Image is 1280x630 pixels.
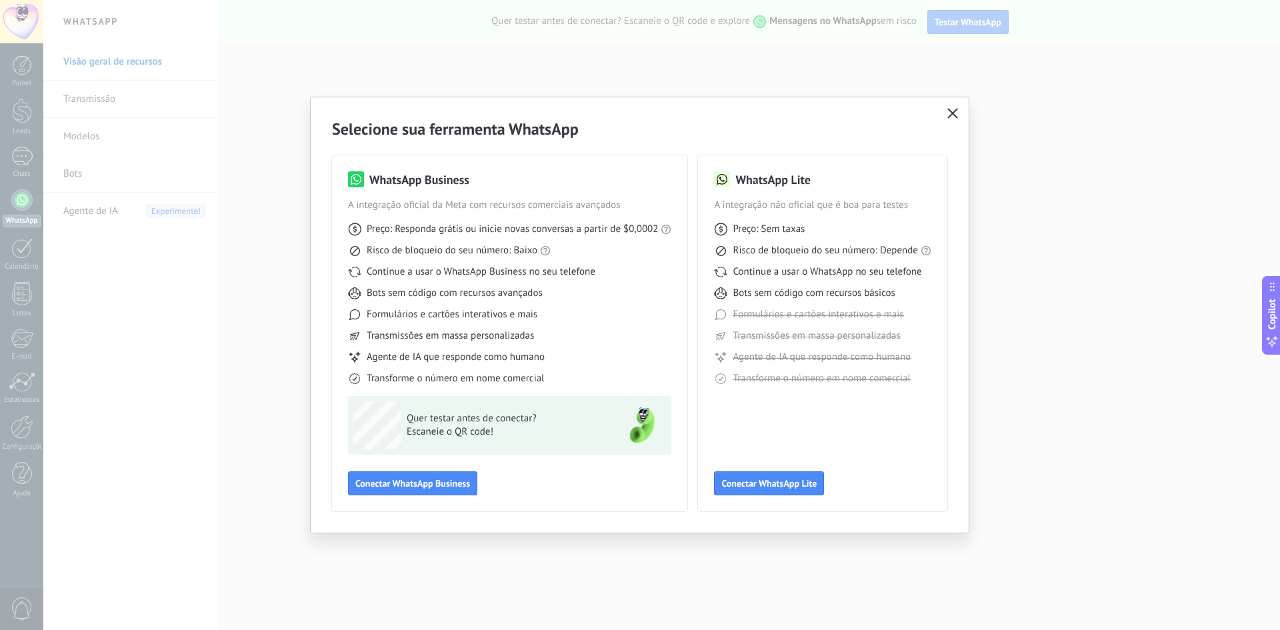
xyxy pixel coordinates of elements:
[367,223,658,236] span: Preço: Responda grátis ou inicie novas conversas a partir de $0,0002
[733,244,918,257] span: Risco de bloqueio do seu número: Depende
[1265,299,1279,329] span: Copilot
[348,471,477,495] button: Conectar WhatsApp Business
[367,244,537,257] span: Risco de bloqueio do seu número: Baixo
[733,372,910,385] span: Transforme o número em nome comercial
[332,119,947,139] h2: Selecione sua ferramenta WhatsApp
[367,329,534,343] span: Transmissões em massa personalizadas
[367,351,545,364] span: Agente de IA que responde como humano
[367,287,543,300] span: Bots sem código com recursos avançados
[733,265,921,279] span: Continue a usar o WhatsApp no seu telefone
[407,412,601,425] span: Quer testar antes de conectar?
[367,372,544,385] span: Transforme o número em nome comercial
[618,401,666,449] img: green-phone.png
[367,265,595,279] span: Continue a usar o WhatsApp Business no seu telefone
[733,287,895,300] span: Bots sem código com recursos básicos
[714,471,824,495] button: Conectar WhatsApp Lite
[735,171,810,188] h3: WhatsApp Lite
[348,199,671,212] span: A integração oficial da Meta com recursos comerciais avançados
[733,223,805,236] span: Preço: Sem taxas
[367,308,537,321] span: Formulários e cartões interativos e mais
[407,425,601,439] span: Escaneie o QR code!
[355,479,470,488] span: Conectar WhatsApp Business
[733,351,911,364] span: Agente de IA que responde como humano
[733,308,903,321] span: Formulários e cartões interativos e mais
[369,171,469,188] h3: WhatsApp Business
[721,479,817,488] span: Conectar WhatsApp Lite
[733,329,900,343] span: Transmissões em massa personalizadas
[714,199,931,212] span: A integração não oficial que é boa para testes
